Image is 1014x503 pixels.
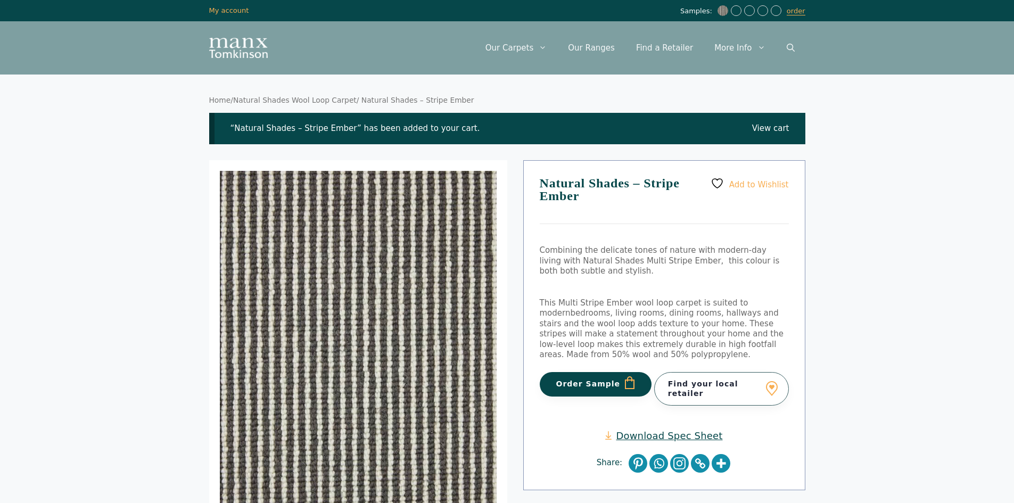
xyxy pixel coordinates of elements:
[729,180,789,189] span: Add to Wishlist
[209,6,249,14] a: My account
[475,32,805,64] nav: Primary
[540,298,748,318] span: This Multi Stripe Ember wool loop carpet is suited to modern
[711,177,788,190] a: Add to Wishlist
[540,372,652,397] button: Order Sample
[649,454,668,473] a: Whatsapp
[625,32,704,64] a: Find a Retailer
[540,308,784,359] span: bedrooms, living rooms, dining rooms, hallways and stairs and the wool loop adds texture to your ...
[776,32,805,64] a: Open Search Bar
[605,430,722,442] a: Download Spec Sheet
[209,96,231,104] a: Home
[718,5,728,16] img: Cream & Grey Stripe
[680,7,715,16] span: Samples:
[629,454,647,473] a: Pinterest
[670,454,689,473] a: Instagram
[712,454,730,473] a: More
[752,123,789,134] a: View cart
[475,32,558,64] a: Our Carpets
[704,32,776,64] a: More Info
[787,7,805,15] a: order
[233,96,357,104] a: Natural Shades Wool Loop Carpet
[540,245,780,276] span: Combining the delicate tones of nature with modern-day living with Natural Shades Multi Stripe Em...
[557,32,625,64] a: Our Ranges
[209,113,805,145] div: “Natural Shades – Stripe Ember” has been added to your cart.
[209,96,805,105] nav: Breadcrumb
[654,372,789,405] a: Find your local retailer
[691,454,710,473] a: Copy Link
[540,177,789,224] h1: Natural Shades – Stripe Ember
[597,458,628,468] span: Share:
[209,38,268,58] img: Manx Tomkinson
